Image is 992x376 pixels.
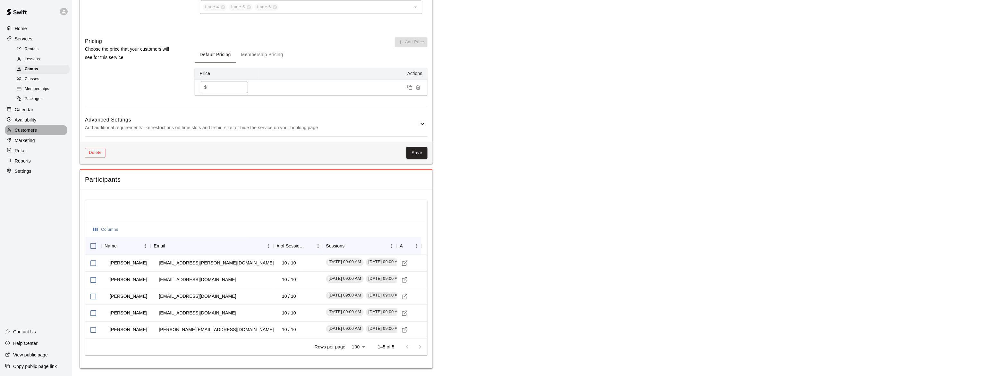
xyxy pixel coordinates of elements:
a: Classes [15,74,72,84]
th: Price [195,68,259,79]
td: [PERSON_NAME] [105,255,152,272]
p: Services [15,36,32,42]
span: Participants [85,175,428,184]
h6: Advanced Settings [85,116,419,124]
div: Advanced SettingsAdd additional requirements like restrictions on time slots and t-shirt size, or... [85,111,428,137]
p: 1–5 of 5 [378,344,394,350]
p: Choose the price that your customers will see for this service [85,45,174,61]
h6: Pricing [85,37,102,46]
button: Menu [141,241,150,251]
p: Reports [15,158,31,164]
a: Lessons [15,54,72,64]
div: Name [105,237,117,255]
span: [DATE] 09:00 AM [326,259,364,265]
td: [PERSON_NAME] [105,288,152,305]
span: [DATE] 09:00 AM [366,276,404,282]
p: Copy public page link [13,363,57,370]
span: Rentals [25,46,39,53]
div: Email [150,237,274,255]
span: [DATE] 09:00 AM [366,309,404,315]
div: Name [101,237,150,255]
span: [DATE] 09:00 AM [366,326,404,332]
div: Packages [15,95,70,104]
button: Delete [85,148,106,158]
p: Add additional requirements like restrictions on time slots and t-shirt size, or hide the service... [85,124,419,132]
a: Packages [15,94,72,104]
td: [EMAIL_ADDRESS][DOMAIN_NAME] [154,271,241,288]
a: Camps [15,64,72,74]
button: Default Pricing [195,47,236,63]
button: Sort [345,241,354,250]
a: Marketing [5,136,67,145]
td: 10 / 10 [277,305,301,322]
td: [PERSON_NAME] [105,321,152,338]
div: Memberships [15,85,70,94]
p: Availability [15,117,37,123]
p: Marketing [15,137,35,144]
p: Help Center [13,340,38,347]
div: Rentals [15,45,70,54]
span: [DATE] 09:00 AM [366,259,404,265]
div: Actions [400,237,403,255]
span: [DATE] 09:00 AM [326,326,364,332]
p: Customers [15,127,37,133]
td: [PERSON_NAME] [105,305,152,322]
td: 10 / 10 [277,255,301,272]
div: # of Sessions [274,237,323,255]
a: Retail [5,146,67,155]
a: Services [5,34,67,44]
span: [DATE] 09:00 AM [326,309,364,315]
span: Classes [25,76,39,82]
p: Settings [15,168,31,174]
span: Lessons [25,56,40,63]
span: [DATE] 09:00 AM [326,276,364,282]
th: Actions [259,68,428,79]
div: Email [154,237,165,255]
button: Membership Pricing [236,47,288,63]
span: Memberships [25,86,49,92]
span: [DATE] 09:00 AM [366,292,404,298]
a: Availability [5,115,67,125]
p: Calendar [15,106,33,113]
div: Sessions [326,237,345,255]
a: Visit customer profile [400,258,410,268]
a: Calendar [5,105,67,114]
button: Menu [264,241,274,251]
button: Menu [412,241,421,251]
a: Memberships [15,84,72,94]
div: Actions [397,237,421,255]
a: Visit customer profile [400,275,410,285]
td: 10 / 10 [277,288,301,305]
p: Retail [15,147,27,154]
button: Sort [165,241,174,250]
a: Rentals [15,44,72,54]
td: [PERSON_NAME] [105,271,152,288]
div: # of Sessions [277,237,304,255]
button: Sort [304,241,313,250]
button: Duplicate price [406,83,414,91]
td: 10 / 10 [277,271,301,288]
div: 100 [349,342,368,352]
a: Reports [5,156,67,166]
span: [DATE] 09:00 AM [326,292,364,298]
div: Classes [15,75,70,84]
p: Contact Us [13,329,36,335]
span: Packages [25,96,43,102]
a: Home [5,24,67,33]
td: [EMAIL_ADDRESS][PERSON_NAME][DOMAIN_NAME] [154,255,279,272]
button: Menu [387,241,397,251]
a: Customers [5,125,67,135]
a: Settings [5,166,67,176]
p: $ [204,84,207,91]
a: Visit customer profile [400,308,410,318]
a: Visit customer profile [400,292,410,301]
td: [PERSON_NAME][EMAIL_ADDRESS][DOMAIN_NAME] [154,321,279,338]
